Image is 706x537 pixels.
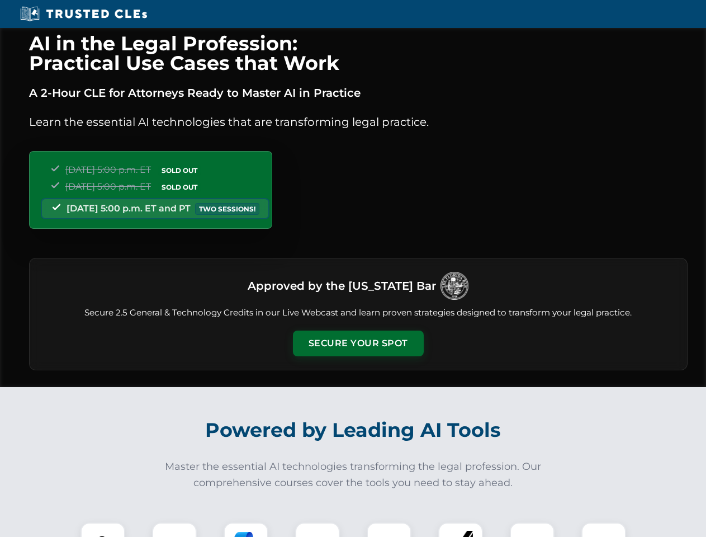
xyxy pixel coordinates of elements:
span: SOLD OUT [158,181,201,193]
p: A 2-Hour CLE for Attorneys Ready to Master AI in Practice [29,84,688,102]
img: Trusted CLEs [17,6,150,22]
span: SOLD OUT [158,164,201,176]
h1: AI in the Legal Profession: Practical Use Cases that Work [29,34,688,73]
p: Learn the essential AI technologies that are transforming legal practice. [29,113,688,131]
img: Logo [440,272,468,300]
button: Secure Your Spot [293,331,424,356]
p: Master the essential AI technologies transforming the legal profession. Our comprehensive courses... [158,459,549,491]
span: [DATE] 5:00 p.m. ET [65,164,151,175]
h3: Approved by the [US_STATE] Bar [248,276,436,296]
p: Secure 2.5 General & Technology Credits in our Live Webcast and learn proven strategies designed ... [43,307,674,319]
h2: Powered by Leading AI Tools [44,411,663,450]
span: [DATE] 5:00 p.m. ET [65,181,151,192]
